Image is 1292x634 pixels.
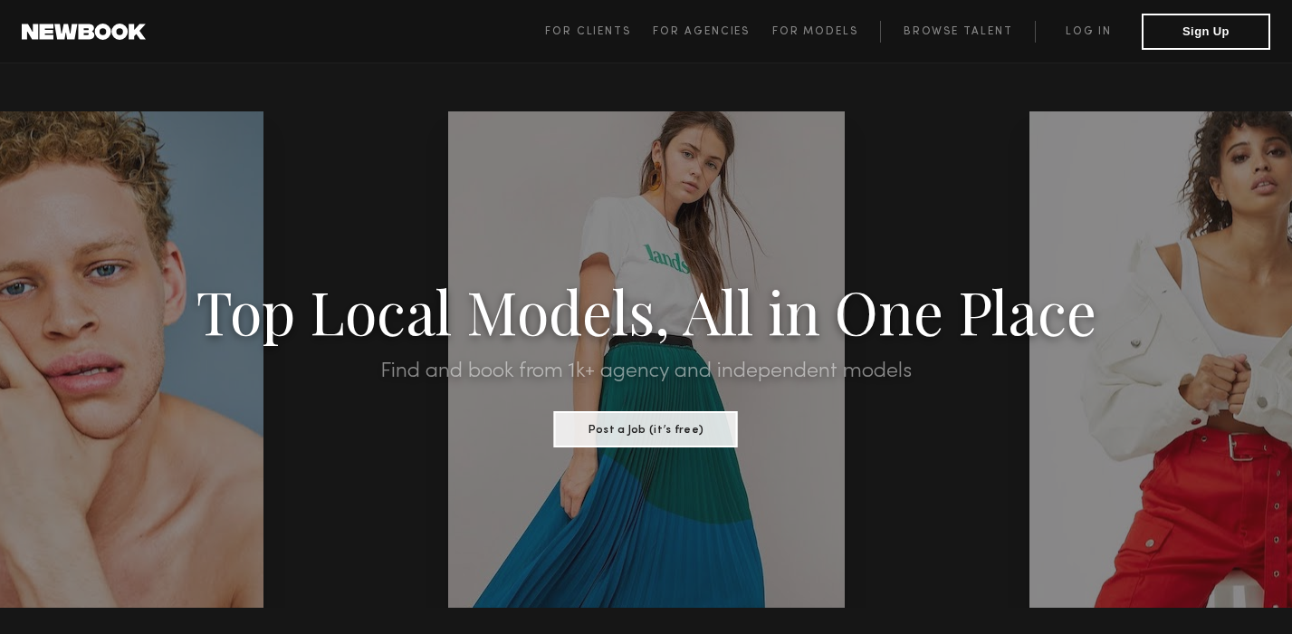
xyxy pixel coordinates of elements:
[545,21,653,43] a: For Clients
[880,21,1035,43] a: Browse Talent
[653,26,750,37] span: For Agencies
[97,360,1195,382] h2: Find and book from 1k+ agency and independent models
[545,26,631,37] span: For Clients
[97,283,1195,339] h1: Top Local Models, All in One Place
[772,21,881,43] a: For Models
[554,411,738,447] button: Post a Job (it’s free)
[772,26,858,37] span: For Models
[1035,21,1142,43] a: Log in
[653,21,771,43] a: For Agencies
[554,418,738,437] a: Post a Job (it’s free)
[1142,14,1270,50] button: Sign Up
